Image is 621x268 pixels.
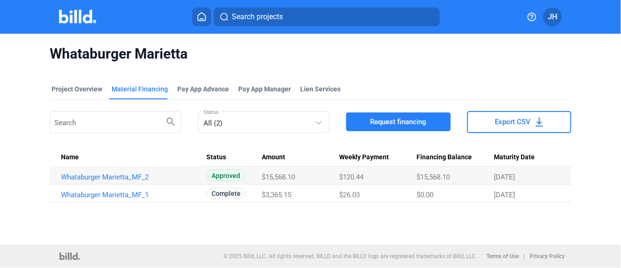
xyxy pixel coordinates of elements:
span: Weekly Payment [339,153,389,162]
a: Whataburger Marietta_MF_1 [61,191,199,199]
b: Terms of Use [487,253,519,260]
b: Privacy Policy [530,253,565,260]
button: Search projects [214,7,440,26]
span: Name [61,153,79,162]
div: Maturity Date [494,153,560,162]
div: Status [206,153,262,162]
span: Export CSV [495,117,531,127]
span: Pay App Manager [238,84,291,94]
span: Search projects [232,11,283,22]
button: Request financing [346,112,450,131]
span: $26.03 [339,191,360,199]
p: © 2025 Billd, LLC. All rights reserved. BILLD and the BILLD logo are registered trademarks of Bil... [223,253,477,260]
span: Complete [206,187,246,199]
button: JH [543,7,562,26]
span: Financing Balance [417,153,472,162]
span: Maturity Date [494,153,535,162]
span: $120.44 [339,173,364,181]
span: Whataburger Marietta [50,45,571,63]
img: logo [60,253,80,260]
p: | [524,253,525,260]
div: Pay App Advance [177,84,229,94]
div: Amount [262,153,339,162]
mat-icon: search [166,116,177,127]
div: Lien Services [300,84,341,94]
div: Name [61,153,206,162]
div: Financing Balance [417,153,494,162]
button: Export CSV [467,111,571,133]
span: $0.00 [417,191,433,199]
span: [DATE] [494,173,515,181]
div: Material Financing [112,84,168,94]
span: Status [206,153,226,162]
span: Request financing [370,117,426,127]
div: Project Overview [52,84,102,94]
a: Whataburger Marietta_MF_2 [61,173,199,181]
span: Approved [206,170,245,181]
span: JH [548,11,557,22]
span: [DATE] [494,191,515,199]
span: $15,568.10 [262,173,295,181]
span: Amount [262,153,285,162]
span: $15,568.10 [417,173,450,181]
span: $3,365.15 [262,191,291,199]
div: Weekly Payment [339,153,417,162]
mat-select-trigger: All (2) [204,119,222,127]
img: Billd Company Logo [59,10,96,23]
